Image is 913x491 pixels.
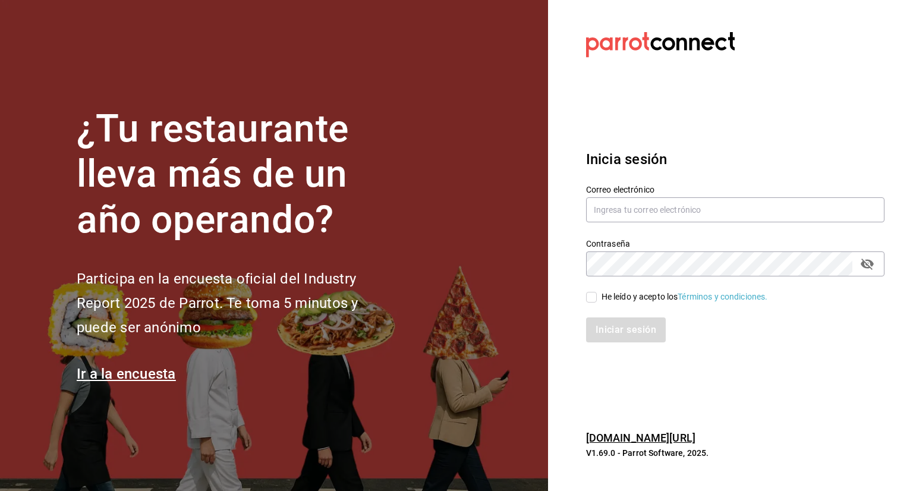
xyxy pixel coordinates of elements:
[586,185,884,193] label: Correo electrónico
[77,366,176,382] a: Ir a la encuesta
[678,292,767,301] a: Términos y condiciones.
[586,239,884,247] label: Contraseña
[602,291,768,303] div: He leído y acepto los
[586,432,695,444] a: [DOMAIN_NAME][URL]
[586,447,884,459] p: V1.69.0 - Parrot Software, 2025.
[77,267,398,339] h2: Participa en la encuesta oficial del Industry Report 2025 de Parrot. Te toma 5 minutos y puede se...
[586,197,884,222] input: Ingresa tu correo electrónico
[77,106,398,243] h1: ¿Tu restaurante lleva más de un año operando?
[586,149,884,170] h3: Inicia sesión
[857,254,877,274] button: passwordField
